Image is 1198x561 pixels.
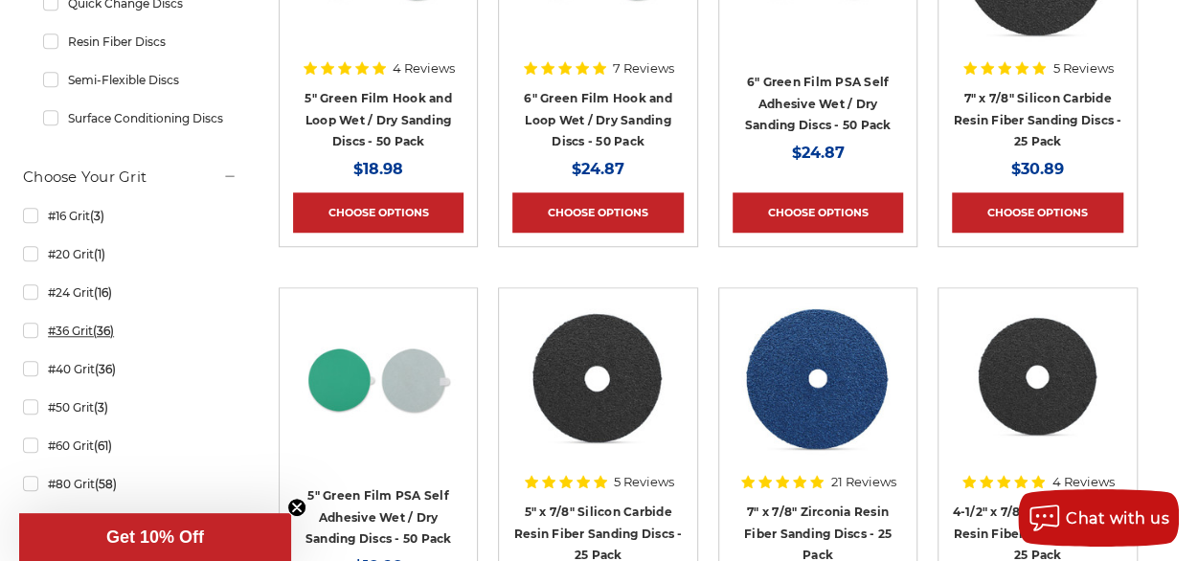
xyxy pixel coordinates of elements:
span: 4 Reviews [393,62,455,75]
span: (36) [95,362,116,376]
a: Choose Options [733,192,903,233]
a: 7" x 7/8" Silicon Carbide Resin Fiber Sanding Discs - 25 Pack [954,91,1122,148]
span: (61) [94,438,112,453]
span: (3) [94,400,108,415]
a: #50 Grit [23,391,237,424]
span: 5 Reviews [614,476,674,488]
a: #100 Grit [23,505,237,539]
a: 6" Green Film Hook and Loop Wet / Dry Sanding Discs - 50 Pack [524,91,672,148]
span: (1) [94,247,105,261]
a: #60 Grit [23,429,237,462]
a: 7 inch zirconia resin fiber disc [733,302,903,472]
a: 5" Green Film Hook and Loop Wet / Dry Sanding Discs - 50 Pack [305,91,452,148]
a: 5" Green Film PSA Self Adhesive Wet / Dry Sanding Discs - 50 Pack [305,488,452,546]
a: 5 Inch Silicon Carbide Resin Fiber Disc [512,302,683,472]
img: 5 Inch Silicon Carbide Resin Fiber Disc [522,302,675,455]
span: 7 Reviews [613,62,674,75]
img: 4.5 Inch Silicon Carbide Resin Fiber Discs [961,302,1115,455]
div: Get 10% OffClose teaser [19,513,291,561]
span: (36) [93,324,114,338]
span: $24.87 [791,144,844,162]
span: Chat with us [1066,509,1169,527]
img: 5-inch 80-grit durable green film PSA disc for grinding and paint removal on coated surfaces [302,302,455,455]
a: #80 Grit [23,467,237,501]
a: 4.5 Inch Silicon Carbide Resin Fiber Discs [952,302,1122,472]
span: $30.89 [1011,160,1064,178]
a: 6" Green Film PSA Self Adhesive Wet / Dry Sanding Discs - 50 Pack [745,75,892,132]
a: Choose Options [293,192,463,233]
span: 5 Reviews [1052,62,1113,75]
a: #24 Grit [23,276,237,309]
a: Semi-Flexible Discs [43,63,237,97]
span: (16) [94,285,112,300]
a: #16 Grit [23,199,237,233]
a: #20 Grit [23,237,237,271]
a: 5-inch 80-grit durable green film PSA disc for grinding and paint removal on coated surfaces [293,302,463,472]
a: Resin Fiber Discs [43,25,237,58]
span: (58) [95,477,117,491]
span: 21 Reviews [830,476,895,488]
a: Surface Conditioning Discs [43,101,237,135]
a: #40 Grit [23,352,237,386]
button: Chat with us [1018,489,1179,547]
a: Choose Options [512,192,683,233]
h5: Choose Your Grit [23,166,237,189]
span: $18.98 [353,160,403,178]
span: (3) [90,209,104,223]
span: $24.87 [572,160,624,178]
button: Close teaser [287,498,306,517]
img: 7 inch zirconia resin fiber disc [741,302,894,455]
span: 4 Reviews [1051,476,1114,488]
a: Choose Options [952,192,1122,233]
a: #36 Grit [23,314,237,348]
span: Get 10% Off [106,527,204,547]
